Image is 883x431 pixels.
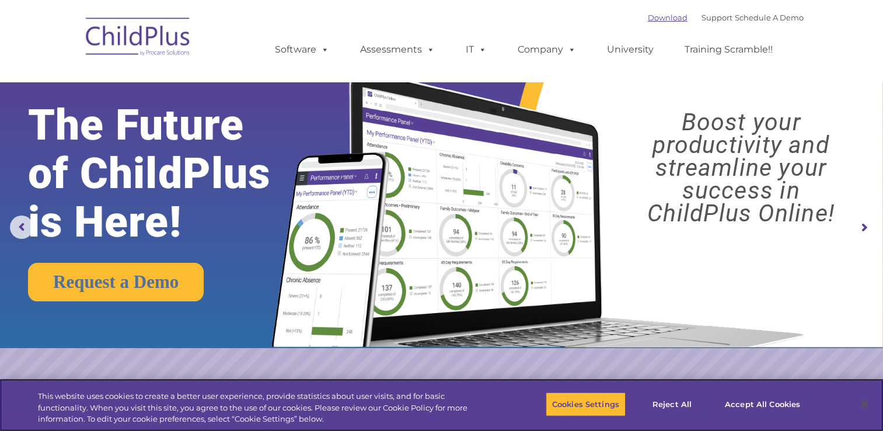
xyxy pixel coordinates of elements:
[648,13,804,22] font: |
[735,13,804,22] a: Schedule A Demo
[162,77,198,86] span: Last name
[38,391,486,425] div: This website uses cookies to create a better user experience, provide statistics about user visit...
[80,9,197,68] img: ChildPlus by Procare Solutions
[28,101,310,246] rs-layer: The Future of ChildPlus is Here!
[648,13,687,22] a: Download
[263,38,341,61] a: Software
[636,392,709,416] button: Reject All
[851,391,877,417] button: Close
[348,38,446,61] a: Assessments
[673,38,784,61] a: Training Scramble!!
[506,38,588,61] a: Company
[610,111,872,225] rs-layer: Boost your productivity and streamline your success in ChildPlus Online!
[162,125,212,134] span: Phone number
[28,263,204,301] a: Request a Demo
[546,392,626,416] button: Cookies Settings
[595,38,665,61] a: University
[718,392,807,416] button: Accept All Cookies
[454,38,498,61] a: IT
[701,13,732,22] a: Support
